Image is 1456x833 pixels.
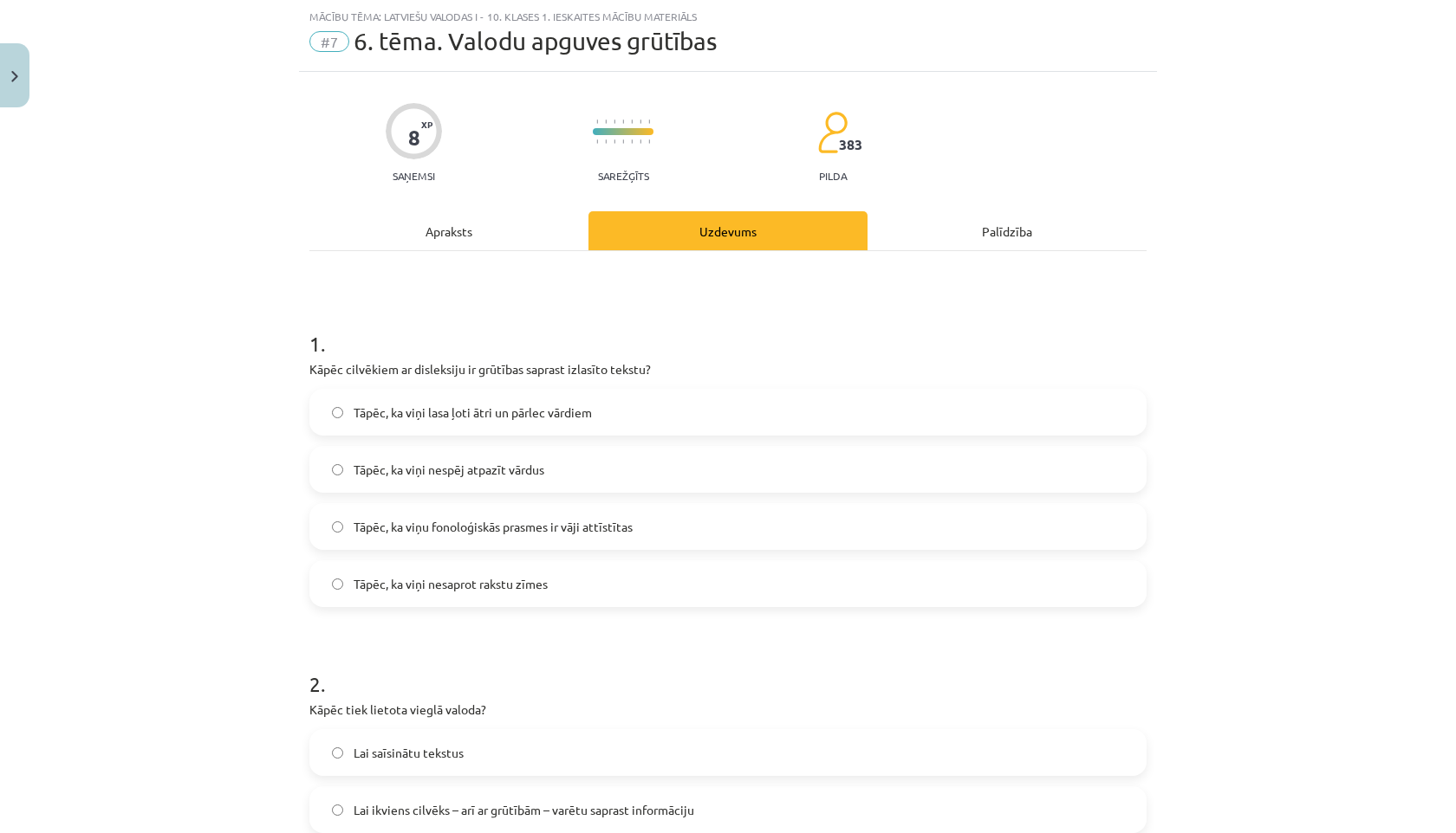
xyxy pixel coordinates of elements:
p: Sarežģīts [598,170,649,182]
span: Tāpēc, ka viņi lasa ļoti ātri un pārlec vārdiem [354,404,592,422]
span: 383 [839,137,862,152]
span: Tāpēc, ka viņi nespēj atpazīt vārdus [354,461,544,479]
div: 8 [408,126,420,150]
img: icon-short-line-57e1e144782c952c97e751825c79c345078a6d821885a25fce030b3d8c18986b.svg [596,139,598,144]
img: icon-short-line-57e1e144782c952c97e751825c79c345078a6d821885a25fce030b3d8c18986b.svg [605,119,607,124]
img: icon-short-line-57e1e144782c952c97e751825c79c345078a6d821885a25fce030b3d8c18986b.svg [614,139,615,144]
input: Tāpēc, ka viņi lasa ļoti ātri un pārlec vārdiem [332,407,343,418]
p: Saņemsi [386,170,442,182]
img: icon-short-line-57e1e144782c952c97e751825c79c345078a6d821885a25fce030b3d8c18986b.svg [596,119,598,124]
p: Kāpēc tiek lietota vieglā valoda? [309,701,1147,719]
span: 6. tēma. Valodu apguves grūtības [354,27,717,55]
span: Tāpēc, ka viņu fonoloģiskās prasmes ir vāji attīstītas [354,518,633,536]
div: Palīdzība [868,211,1147,250]
p: pilda [819,170,847,182]
span: XP [421,119,432,129]
img: icon-short-line-57e1e144782c952c97e751825c79c345078a6d821885a25fce030b3d8c18986b.svg [631,139,633,144]
input: Tāpēc, ka viņi nesaprot rakstu zīmes [332,578,343,590]
img: icon-short-line-57e1e144782c952c97e751825c79c345078a6d821885a25fce030b3d8c18986b.svg [648,139,650,144]
img: icon-short-line-57e1e144782c952c97e751825c79c345078a6d821885a25fce030b3d8c18986b.svg [622,119,624,124]
h1: 2 . [309,642,1147,695]
img: icon-short-line-57e1e144782c952c97e751825c79c345078a6d821885a25fce030b3d8c18986b.svg [614,119,615,124]
img: icon-short-line-57e1e144782c952c97e751825c79c345078a6d821885a25fce030b3d8c18986b.svg [640,139,641,144]
img: icon-close-lesson-0947bae3869378f0d4975bcd49f059093ad1ed9edebbc8119c70593378902aed.svg [11,71,18,82]
div: Apraksts [309,211,588,250]
span: #7 [309,31,349,52]
img: icon-short-line-57e1e144782c952c97e751825c79c345078a6d821885a25fce030b3d8c18986b.svg [622,139,624,144]
input: Tāpēc, ka viņu fonoloģiskās prasmes ir vāji attīstītas [332,521,343,533]
span: Lai ikviens cilvēks – arī ar grūtībām – varētu saprast informāciju [354,801,694,819]
img: icon-short-line-57e1e144782c952c97e751825c79c345078a6d821885a25fce030b3d8c18986b.svg [631,119,633,124]
span: Tāpēc, ka viņi nesaprot rakstu zīmes [354,575,548,593]
img: icon-short-line-57e1e144782c952c97e751825c79c345078a6d821885a25fce030b3d8c18986b.svg [648,119,650,124]
p: Kāpēc cilvēkiem ar disleksiju ir grūtības saprast izlasīto tekstu? [309,360,1147,378]
input: Lai saīsinātu tekstus [332,747,343,759]
div: Mācību tēma: Latviešu valodas i - 10. klases 1. ieskaites mācību materiāls [309,10,1147,23]
img: icon-short-line-57e1e144782c952c97e751825c79c345078a6d821885a25fce030b3d8c18986b.svg [605,139,607,144]
input: Tāpēc, ka viņi nespēj atpazīt vārdus [332,464,343,475]
input: Lai ikviens cilvēks – arī ar grūtībām – varētu saprast informāciju [332,804,343,816]
h1: 1 . [309,301,1147,355]
img: icon-short-line-57e1e144782c952c97e751825c79c345078a6d821885a25fce030b3d8c18986b.svg [640,119,641,124]
img: students-c634bb4e5e11cddfef0936a35e636f08e4e9abd3cc4e673bd6f9a4125e45ecb1.svg [817,111,848,154]
span: Lai saīsinātu tekstus [354,744,464,762]
div: Uzdevums [588,211,868,250]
